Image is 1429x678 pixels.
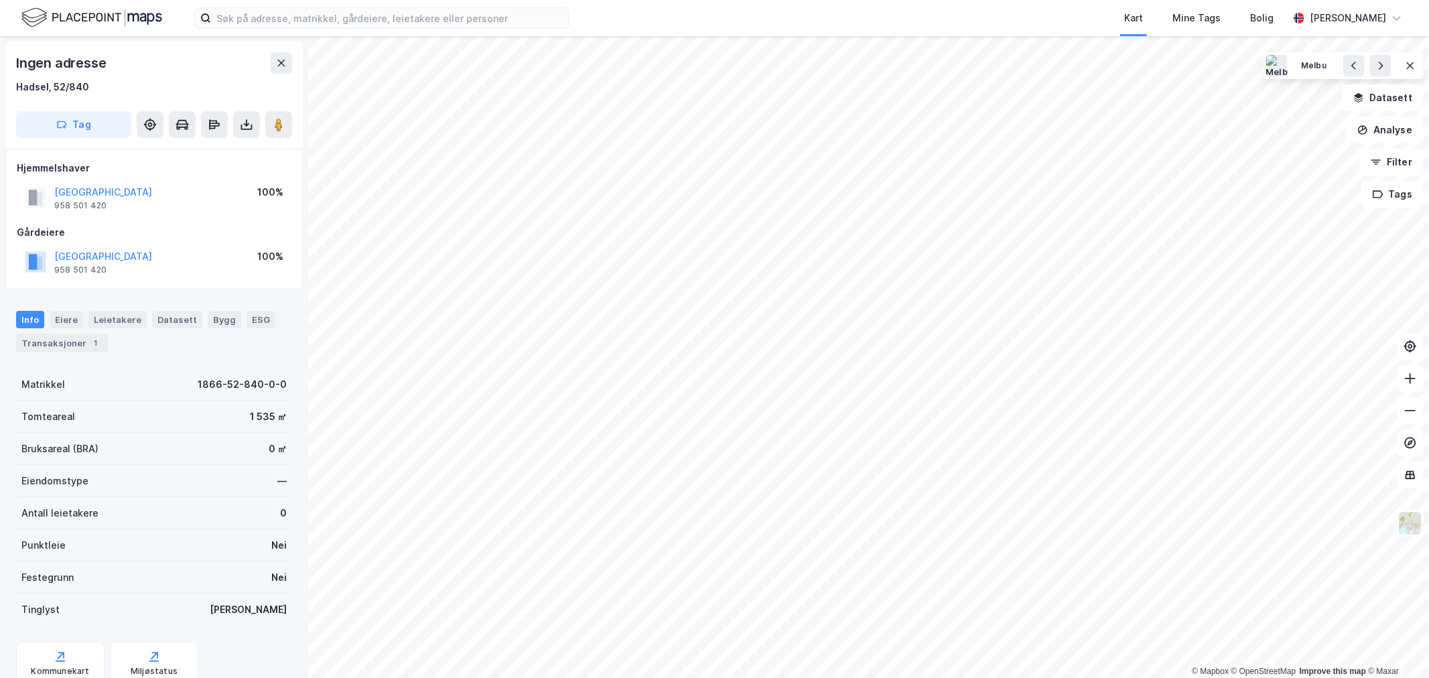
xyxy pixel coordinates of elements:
[1362,614,1429,678] div: Kontrollprogram for chat
[54,265,107,275] div: 958 501 420
[21,409,75,425] div: Tomteareal
[1231,667,1296,676] a: OpenStreetMap
[1310,10,1386,26] div: [PERSON_NAME]
[89,336,103,350] div: 1
[1362,614,1429,678] iframe: Chat Widget
[1250,10,1274,26] div: Bolig
[17,224,291,241] div: Gårdeiere
[16,52,109,74] div: Ingen adresse
[21,537,66,553] div: Punktleie
[16,311,44,328] div: Info
[21,505,98,521] div: Antall leietakere
[21,441,98,457] div: Bruksareal (BRA)
[1342,84,1424,111] button: Datasett
[1192,667,1229,676] a: Mapbox
[257,249,283,265] div: 100%
[210,602,287,618] div: [PERSON_NAME]
[280,505,287,521] div: 0
[21,377,65,393] div: Matrikkel
[17,160,291,176] div: Hjemmelshaver
[1398,511,1423,536] img: Z
[16,334,108,352] div: Transaksjoner
[208,311,241,328] div: Bygg
[31,666,89,677] div: Kommunekart
[16,79,89,95] div: Hadsel, 52/840
[1172,10,1221,26] div: Mine Tags
[54,200,107,211] div: 958 501 420
[269,441,287,457] div: 0 ㎡
[1300,667,1366,676] a: Improve this map
[211,8,569,28] input: Søk på adresse, matrikkel, gårdeiere, leietakere eller personer
[257,184,283,200] div: 100%
[21,6,162,29] img: logo.f888ab2527a4732fd821a326f86c7f29.svg
[277,473,287,489] div: —
[152,311,202,328] div: Datasett
[198,377,287,393] div: 1866-52-840-0-0
[247,311,275,328] div: ESG
[21,602,60,618] div: Tinglyst
[50,311,83,328] div: Eiere
[21,569,74,586] div: Festegrunn
[1302,60,1327,72] div: Melbu
[1359,149,1424,176] button: Filter
[1293,55,1336,76] button: Melbu
[131,666,178,677] div: Miljøstatus
[16,111,131,138] button: Tag
[1346,117,1424,143] button: Analyse
[271,569,287,586] div: Nei
[1266,55,1288,76] img: Melbu
[88,311,147,328] div: Leietakere
[250,409,287,425] div: 1 535 ㎡
[21,473,88,489] div: Eiendomstype
[1361,181,1424,208] button: Tags
[271,537,287,553] div: Nei
[1124,10,1143,26] div: Kart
